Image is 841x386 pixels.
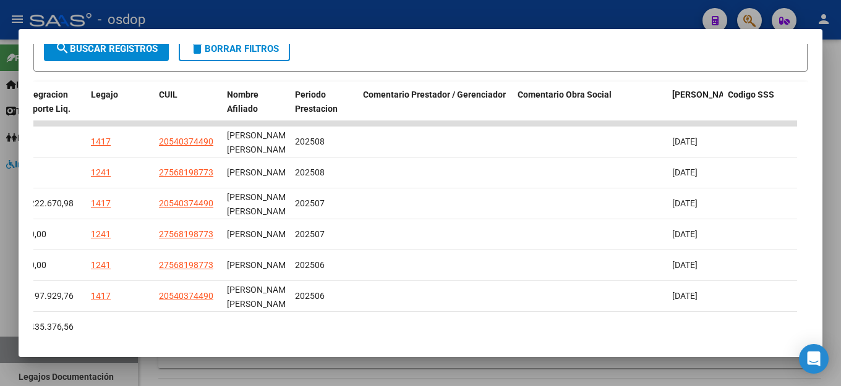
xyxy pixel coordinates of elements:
span: Comentario Prestador / Gerenciador [363,90,506,99]
div: 1241 [91,166,111,180]
datatable-header-cell: Integracion Importe Liq. [18,82,86,136]
span: 20540374490 [159,198,213,208]
div: 1417 [91,135,111,149]
datatable-header-cell: Fecha Confimado [667,82,723,136]
span: 202508 [295,136,325,146]
span: 20540374490 [159,291,213,301]
span: [PERSON_NAME] [PERSON_NAME] [227,285,293,309]
div: 1417 [91,289,111,303]
datatable-header-cell: CUIL [154,82,222,136]
span: [DATE] [672,167,698,177]
div: Open Intercom Messenger [799,344,829,374]
span: $ 0,00 [23,229,46,239]
span: 27568198773 [159,167,213,177]
span: Integracion Importe Liq. [23,90,70,114]
div: 1241 [91,227,111,241]
mat-icon: delete [190,41,205,56]
button: Borrar Filtros [179,36,290,61]
mat-icon: search [55,41,70,56]
span: Borrar Filtros [190,43,279,54]
span: 27568198773 [159,260,213,270]
span: 202506 [295,260,325,270]
datatable-header-cell: Periodo Prestacion [290,82,358,136]
span: Comentario Obra Social [518,90,612,99]
span: $ 435.376,56 [23,322,74,332]
span: 202507 [295,229,325,239]
span: 27568198773 [159,229,213,239]
datatable-header-cell: Comentario Prestador / Gerenciador [358,82,513,136]
span: $ 197.929,76 [23,291,74,301]
datatable-header-cell: Codigo SSS [723,82,797,136]
span: Nombre Afiliado [227,90,258,114]
span: [PERSON_NAME] [672,90,739,99]
datatable-header-cell: Comentario Obra Social [513,82,667,136]
datatable-header-cell: Nombre Afiliado [222,82,290,136]
span: [PERSON_NAME] [PERSON_NAME] [227,130,293,154]
span: 202506 [295,291,325,301]
span: 20540374490 [159,136,213,146]
span: CUIL [159,90,177,99]
span: 202508 [295,167,325,177]
span: [DATE] [672,136,698,146]
span: [PERSON_NAME] [227,167,293,177]
span: 202507 [295,198,325,208]
span: [DATE] [672,198,698,208]
span: [PERSON_NAME] [227,260,293,270]
span: $ 222.670,98 [23,198,74,208]
button: Buscar Registros [44,36,169,61]
span: Legajo [91,90,118,99]
span: [DATE] [672,260,698,270]
span: Periodo Prestacion [295,90,338,114]
datatable-header-cell: Legajo [86,82,154,136]
span: [PERSON_NAME] [PERSON_NAME] [227,192,293,216]
span: [DATE] [672,229,698,239]
span: Codigo SSS [728,90,774,99]
span: Buscar Registros [55,43,158,54]
span: $ 0,00 [23,260,46,270]
div: 1417 [91,196,111,211]
span: [PERSON_NAME] [227,229,293,239]
div: 1241 [91,258,111,272]
span: [DATE] [672,291,698,301]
